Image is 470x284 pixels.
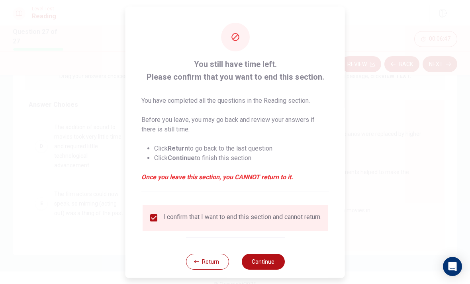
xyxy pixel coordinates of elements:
div: I confirm that I want to end this section and cannot return. [163,213,321,222]
p: You have completed all the questions in the Reading section. [141,96,329,105]
p: Before you leave, you may go back and review your answers if there is still time. [141,115,329,134]
li: Click to finish this section. [154,153,329,163]
div: Open Intercom Messenger [443,257,462,276]
span: You still have time left. Please confirm that you want to end this section. [141,57,329,83]
li: Click to go back to the last question [154,143,329,153]
strong: Return [168,144,188,152]
button: Continue [241,253,284,269]
strong: Continue [168,154,195,161]
em: Once you leave this section, you CANNOT return to it. [141,172,329,182]
button: Return [186,253,229,269]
